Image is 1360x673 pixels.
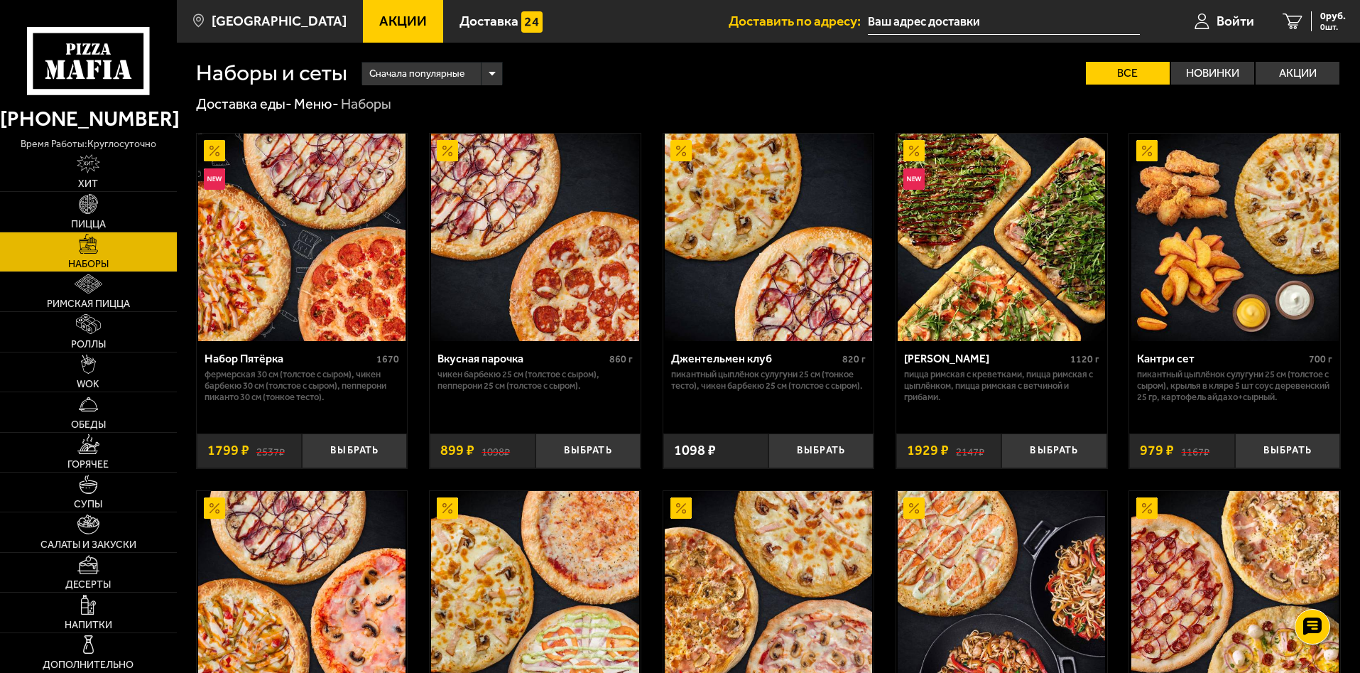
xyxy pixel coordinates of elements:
[903,140,925,161] img: Акционный
[907,443,949,458] span: 1929 ₽
[74,500,102,510] span: Супы
[71,220,106,230] span: Пицца
[768,434,874,468] button: Выбрать
[868,9,1140,35] input: Ваш адрес доставки
[904,369,1099,403] p: Пицца Римская с креветками, Пицца Римская с цыплёнком, Пицца Римская с ветчиной и грибами.
[670,497,692,519] img: Акционный
[1137,369,1332,403] p: Пикантный цыплёнок сулугуни 25 см (толстое с сыром), крылья в кляре 5 шт соус деревенский 25 гр, ...
[459,14,518,28] span: Доставка
[898,134,1105,341] img: Мама Миа
[71,340,106,350] span: Роллы
[1137,352,1305,365] div: Кантри сет
[437,352,606,365] div: Вкусная парочка
[212,14,347,28] span: [GEOGRAPHIC_DATA]
[609,353,633,365] span: 860 г
[665,134,872,341] img: Джентельмен клуб
[663,134,874,341] a: АкционныйДжентельмен клуб
[68,259,109,269] span: Наборы
[43,660,134,670] span: Дополнительно
[67,460,109,470] span: Горячее
[431,134,638,341] img: Вкусная парочка
[197,134,408,341] a: АкционныйНовинкаНабор Пятёрка
[674,443,716,458] span: 1098 ₽
[47,299,130,309] span: Римская пицца
[440,443,474,458] span: 899 ₽
[1129,134,1340,341] a: АкционныйКантри сет
[204,168,225,190] img: Новинка
[1235,434,1340,468] button: Выбрать
[71,420,106,430] span: Обеды
[205,369,400,403] p: Фермерская 30 см (толстое с сыром), Чикен Барбекю 30 см (толстое с сыром), Пепперони Пиканто 30 с...
[903,497,925,519] img: Акционный
[207,443,249,458] span: 1799 ₽
[521,11,543,33] img: 15daf4d41897b9f0e9f617042186c801.svg
[670,140,692,161] img: Акционный
[1070,353,1099,365] span: 1120 г
[369,60,464,87] span: Сначала популярные
[671,369,866,392] p: Пикантный цыплёнок сулугуни 25 см (тонкое тесто), Чикен Барбекю 25 см (толстое с сыром).
[204,497,225,519] img: Акционный
[1256,62,1339,85] label: Акции
[78,179,98,189] span: Хит
[40,540,136,550] span: Салаты и закуски
[1140,443,1174,458] span: 979 ₽
[196,62,347,85] h1: Наборы и сеты
[1320,11,1346,21] span: 0 руб.
[256,443,285,458] s: 2537 ₽
[671,352,839,365] div: Джентельмен клуб
[956,443,984,458] s: 2147 ₽
[1309,353,1332,365] span: 700 г
[65,580,111,590] span: Десерты
[535,434,641,468] button: Выбрать
[729,14,868,28] span: Доставить по адресу:
[1320,23,1346,31] span: 0 шт.
[65,620,112,630] span: Напитки
[302,434,407,468] button: Выбрать
[1086,62,1170,85] label: Все
[1131,134,1339,341] img: Кантри сет
[1181,443,1209,458] s: 1167 ₽
[379,14,427,28] span: Акции
[482,443,510,458] s: 1098 ₽
[204,140,225,161] img: Акционный
[205,352,374,365] div: Набор Пятёрка
[430,134,641,341] a: АкционныйВкусная парочка
[437,140,458,161] img: Акционный
[904,352,1067,365] div: [PERSON_NAME]
[294,95,339,112] a: Меню-
[437,369,633,392] p: Чикен Барбекю 25 см (толстое с сыром), Пепперони 25 см (толстое с сыром).
[842,353,866,365] span: 820 г
[376,353,399,365] span: 1670
[1001,434,1106,468] button: Выбрать
[1136,497,1158,519] img: Акционный
[198,134,406,341] img: Набор Пятёрка
[1217,14,1254,28] span: Войти
[77,379,99,389] span: WOK
[1171,62,1255,85] label: Новинки
[437,497,458,519] img: Акционный
[1136,140,1158,161] img: Акционный
[196,95,292,112] a: Доставка еды-
[903,168,925,190] img: Новинка
[896,134,1107,341] a: АкционныйНовинкаМама Миа
[341,95,391,114] div: Наборы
